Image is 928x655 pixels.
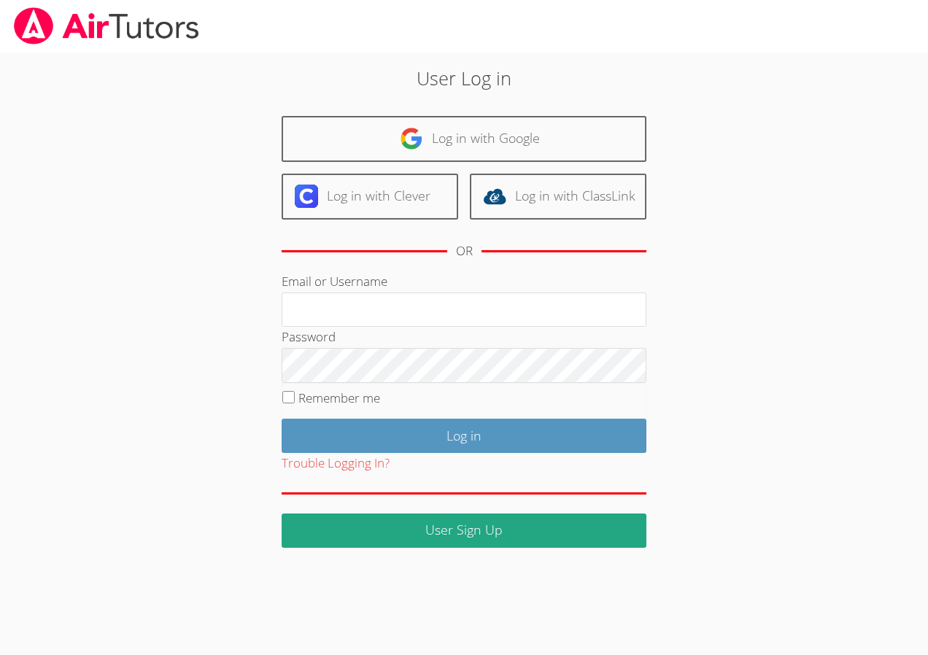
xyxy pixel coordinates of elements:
[282,174,458,220] a: Log in with Clever
[282,419,646,453] input: Log in
[282,513,646,548] a: User Sign Up
[295,185,318,208] img: clever-logo-6eab21bc6e7a338710f1a6ff85c0baf02591cd810cc4098c63d3a4b26e2feb20.svg
[282,453,390,474] button: Trouble Logging In?
[456,241,473,262] div: OR
[483,185,506,208] img: classlink-logo-d6bb404cc1216ec64c9a2012d9dc4662098be43eaf13dc465df04b49fa7ab582.svg
[282,116,646,162] a: Log in with Google
[470,174,646,220] a: Log in with ClassLink
[298,389,380,406] label: Remember me
[214,64,715,92] h2: User Log in
[282,328,336,345] label: Password
[400,127,423,150] img: google-logo-50288ca7cdecda66e5e0955fdab243c47b7ad437acaf1139b6f446037453330a.svg
[282,273,387,290] label: Email or Username
[12,7,201,44] img: airtutors_banner-c4298cdbf04f3fff15de1276eac7730deb9818008684d7c2e4769d2f7ddbe033.png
